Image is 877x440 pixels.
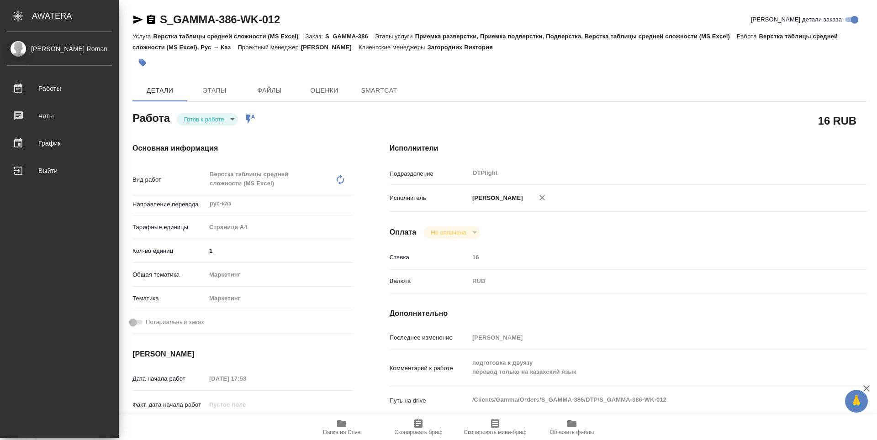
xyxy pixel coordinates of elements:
[818,113,856,128] h2: 16 RUB
[238,44,301,51] p: Проектный менеджер
[206,291,353,306] div: Маркетинг
[2,77,116,100] a: Работы
[325,33,375,40] p: S_GAMMA-386
[146,14,157,25] button: Скопировать ссылку
[132,175,206,184] p: Вид работ
[550,429,594,435] span: Обновить файлы
[7,109,112,123] div: Чаты
[248,85,291,96] span: Файлы
[390,253,469,262] p: Ставка
[132,374,206,383] p: Дата начала работ
[7,82,112,95] div: Работы
[301,44,359,51] p: [PERSON_NAME]
[415,33,737,40] p: Приемка разверстки, Приемка подверстки, Подверстка, Верстка таблицы средней сложности (MS Excel)
[2,132,116,155] a: График
[306,33,325,40] p: Заказ:
[469,251,827,264] input: Пустое поле
[132,109,170,126] h2: Работа
[193,85,237,96] span: Этапы
[457,414,534,440] button: Скопировать мини-бриф
[177,113,238,126] div: Готов к работе
[357,85,401,96] span: SmartCat
[206,220,353,235] div: Страница А4
[153,33,305,40] p: Верстка таблицы средней сложности (MS Excel)
[390,227,417,238] h4: Оплата
[7,136,112,150] div: График
[160,13,280,26] a: S_GAMMA-386-WK-012
[132,143,353,154] h4: Основная информация
[534,414,610,440] button: Обновить файлы
[146,318,204,327] span: Нотариальный заказ
[206,398,286,411] input: Пустое поле
[464,429,526,435] span: Скопировать мини-бриф
[390,143,867,154] h4: Исполнители
[7,44,112,54] div: [PERSON_NAME] Roman
[390,396,469,405] p: Путь на drive
[132,223,206,232] p: Тарифные единицы
[845,390,868,413] button: 🙏
[323,429,360,435] span: Папка на Drive
[359,44,428,51] p: Клиентские менеджеры
[469,392,827,408] textarea: /Clients/Gamma/Orders/S_GAMMA-386/DTP/S_GAMMA-386-WK-012
[469,194,523,203] p: [PERSON_NAME]
[206,372,286,385] input: Пустое поле
[2,159,116,182] a: Выйти
[469,331,827,344] input: Пустое поле
[132,52,153,73] button: Добавить тэг
[390,308,867,319] h4: Дополнительно
[132,270,206,279] p: Общая тематика
[390,194,469,203] p: Исполнитель
[132,294,206,303] p: Тематика
[532,188,552,208] button: Удалить исполнителя
[206,267,353,283] div: Маркетинг
[7,164,112,178] div: Выйти
[132,33,153,40] p: Услуга
[132,246,206,256] p: Кол-во единиц
[469,355,827,380] textarea: подготовка к двуязу перевод только на казахский язык
[423,226,480,239] div: Готов к работе
[394,429,442,435] span: Скопировать бриф
[132,349,353,360] h4: [PERSON_NAME]
[302,85,346,96] span: Оценки
[132,200,206,209] p: Направление перевода
[181,115,227,123] button: Готов к работе
[427,44,499,51] p: Загородних Виктория
[469,273,827,289] div: RUB
[132,14,143,25] button: Скопировать ссылку для ЯМессенджера
[390,277,469,286] p: Валюта
[206,244,353,257] input: ✎ Введи что-нибудь
[737,33,759,40] p: Работа
[132,400,206,409] p: Факт. дата начала работ
[375,33,415,40] p: Этапы услуги
[303,414,380,440] button: Папка на Drive
[390,169,469,178] p: Подразделение
[390,364,469,373] p: Комментарий к работе
[2,105,116,127] a: Чаты
[751,15,842,24] span: [PERSON_NAME] детали заказа
[380,414,457,440] button: Скопировать бриф
[32,7,119,25] div: AWATERA
[849,392,864,411] span: 🙏
[138,85,182,96] span: Детали
[390,333,469,342] p: Последнее изменение
[428,229,469,236] button: Не оплачена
